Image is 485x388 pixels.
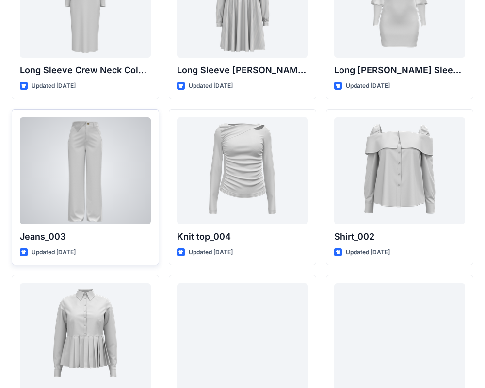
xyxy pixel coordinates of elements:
[177,64,308,77] p: Long Sleeve [PERSON_NAME] Collar Gathered Waist Dress
[334,64,465,77] p: Long [PERSON_NAME] Sleeve Ruched Mini Dress
[177,230,308,243] p: Knit top_004
[346,81,390,91] p: Updated [DATE]
[189,247,233,258] p: Updated [DATE]
[177,117,308,224] a: Knit top_004
[189,81,233,91] p: Updated [DATE]
[334,117,465,224] a: Shirt_002
[20,230,151,243] p: Jeans_003
[20,117,151,224] a: Jeans_003
[20,64,151,77] p: Long Sleeve Crew Neck Column Dress
[346,247,390,258] p: Updated [DATE]
[32,81,76,91] p: Updated [DATE]
[334,230,465,243] p: Shirt_002
[32,247,76,258] p: Updated [DATE]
